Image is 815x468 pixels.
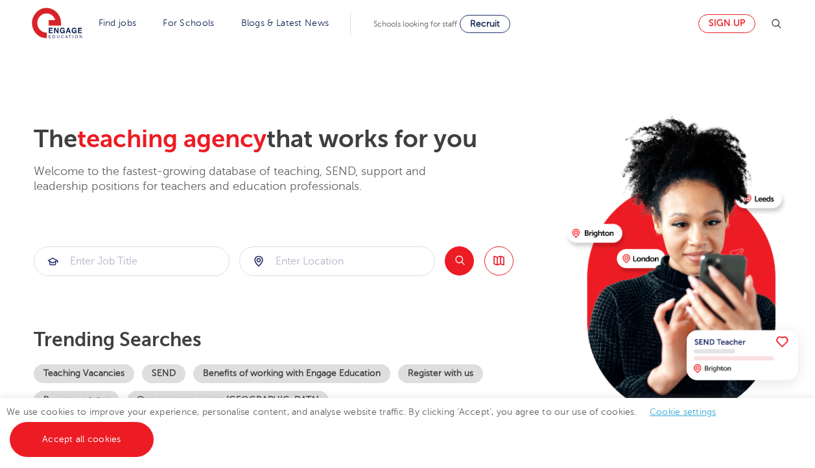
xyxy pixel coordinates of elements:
[6,407,729,444] span: We use cookies to improve your experience, personalise content, and analyse website traffic. By c...
[398,364,483,383] a: Register with us
[241,18,329,28] a: Blogs & Latest News
[470,19,500,29] span: Recruit
[34,247,229,275] input: Submit
[193,364,390,383] a: Benefits of working with Engage Education
[34,246,230,276] div: Submit
[77,125,266,153] span: teaching agency
[460,15,510,33] a: Recruit
[34,164,462,194] p: Welcome to the fastest-growing database of teaching, SEND, support and leadership positions for t...
[127,391,329,410] a: Our coverage across [GEOGRAPHIC_DATA]
[142,364,185,383] a: SEND
[240,247,434,275] input: Submit
[10,422,154,457] a: Accept all cookies
[34,124,557,154] h2: The that works for you
[445,246,474,275] button: Search
[239,246,435,276] div: Submit
[99,18,137,28] a: Find jobs
[163,18,214,28] a: For Schools
[373,19,457,29] span: Schools looking for staff
[698,14,755,33] a: Sign up
[34,391,119,410] a: Become a tutor
[34,328,557,351] p: Trending searches
[34,364,134,383] a: Teaching Vacancies
[650,407,716,417] a: Cookie settings
[32,8,82,40] img: Engage Education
